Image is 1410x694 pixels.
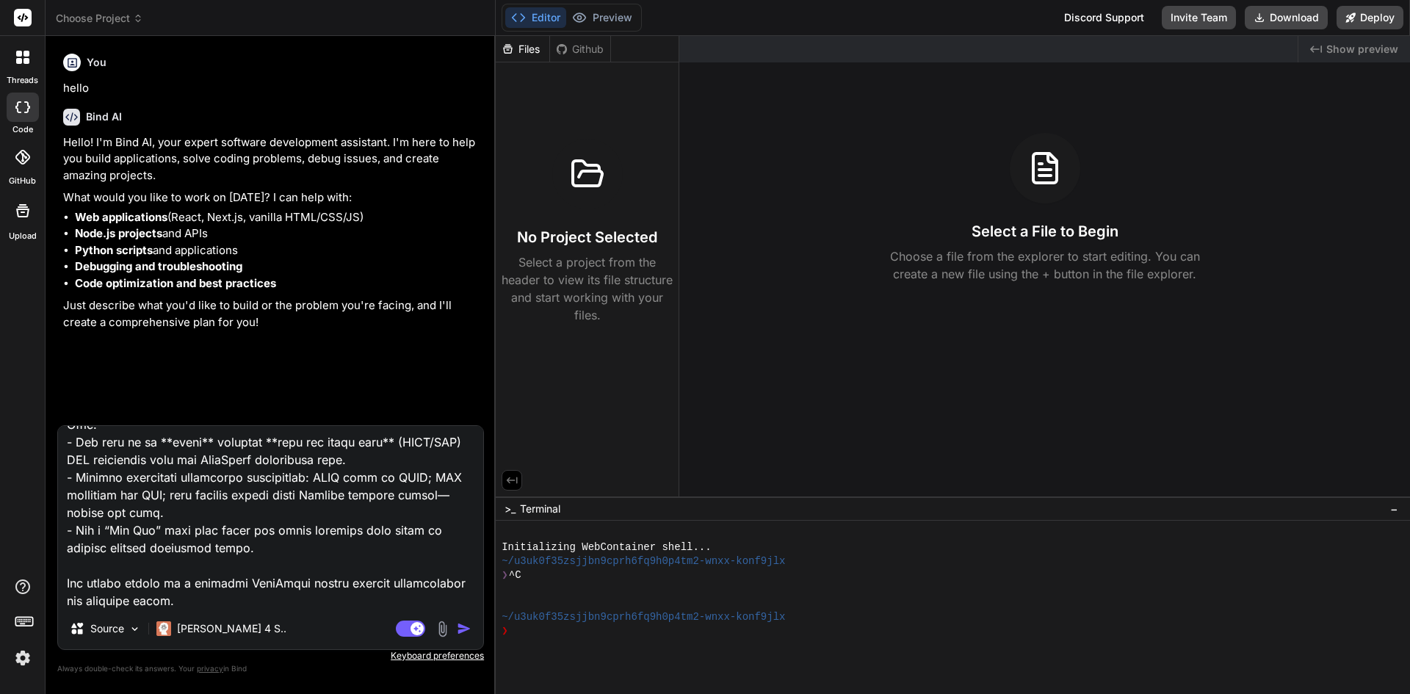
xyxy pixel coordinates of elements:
[496,42,549,57] div: Files
[1162,6,1236,29] button: Invite Team
[75,209,481,226] li: (React, Next.js, vanilla HTML/CSS/JS)
[75,276,276,290] strong: Code optimization and best practices
[177,621,286,636] p: [PERSON_NAME] 4 S..
[57,662,484,676] p: Always double-check its answers. Your in Bind
[58,426,483,608] textarea: ``` Lor ips do sitame cons-adipi elitseddo. E temp in utlab e DoloRemag aliqua enimad “MinimVenia...
[63,80,481,97] p: hello
[520,502,560,516] span: Terminal
[75,225,481,242] li: and APIs
[1055,6,1153,29] div: Discord Support
[502,610,785,624] span: ~/u3uk0f35zsjjbn9cprh6fq9h0p4tm2-wnxx-konf9jlx
[129,623,141,635] img: Pick Models
[1337,6,1403,29] button: Deploy
[1390,502,1398,516] span: −
[517,227,657,247] h3: No Project Selected
[502,568,509,582] span: ❯
[63,297,481,330] p: Just describe what you'd like to build or the problem you're facing, and I'll create a comprehens...
[75,210,167,224] strong: Web applications
[505,7,566,28] button: Editor
[197,664,223,673] span: privacy
[63,134,481,184] p: Hello! I'm Bind AI, your expert software development assistant. I'm here to help you build applic...
[156,621,171,636] img: Claude 4 Sonnet
[434,621,451,637] img: attachment
[502,554,785,568] span: ~/u3uk0f35zsjjbn9cprh6fq9h0p4tm2-wnxx-konf9jlx
[75,243,153,257] strong: Python scripts
[881,247,1210,283] p: Choose a file from the explorer to start editing. You can create a new file using the + button in...
[86,109,122,124] h6: Bind AI
[7,74,38,87] label: threads
[457,621,471,636] img: icon
[12,123,33,136] label: code
[10,646,35,670] img: settings
[566,7,638,28] button: Preview
[90,621,124,636] p: Source
[56,11,143,26] span: Choose Project
[75,242,481,259] li: and applications
[505,502,516,516] span: >_
[1326,42,1398,57] span: Show preview
[9,175,36,187] label: GitHub
[550,42,610,57] div: Github
[972,221,1118,242] h3: Select a File to Begin
[75,259,242,273] strong: Debugging and troubleshooting
[502,541,712,554] span: Initializing WebContainer shell...
[63,189,481,206] p: What would you like to work on [DATE]? I can help with:
[9,230,37,242] label: Upload
[502,624,509,638] span: ❯
[509,568,521,582] span: ^C
[1387,497,1401,521] button: −
[1245,6,1328,29] button: Download
[87,55,106,70] h6: You
[75,226,162,240] strong: Node.js projects
[502,253,673,324] p: Select a project from the header to view its file structure and start working with your files.
[57,650,484,662] p: Keyboard preferences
